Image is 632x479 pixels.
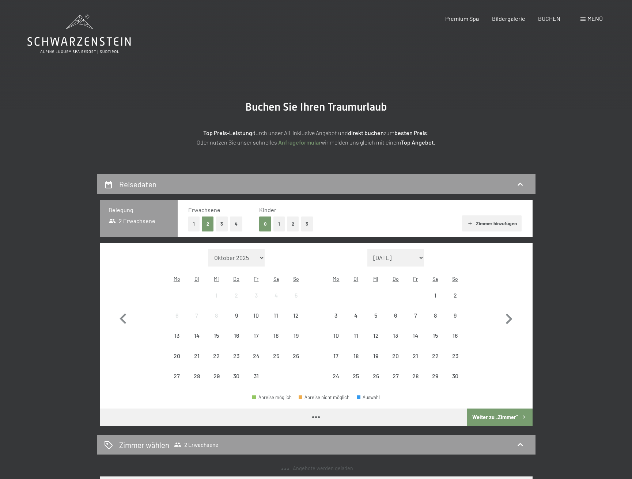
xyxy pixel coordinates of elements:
[405,306,425,325] div: Fri Nov 07 2025
[167,306,187,325] div: Anreise nicht möglich
[406,313,424,331] div: 7
[346,326,366,345] div: Tue Nov 11 2025
[188,206,220,213] span: Erwachsene
[425,286,445,305] div: Sat Nov 01 2025
[207,373,226,391] div: 29
[247,292,265,311] div: 3
[266,306,286,325] div: Anreise nicht möglich
[346,306,366,325] div: Tue Nov 04 2025
[538,15,560,22] span: BUCHEN
[386,346,405,365] div: Anreise nicht möglich
[366,326,386,345] div: Wed Nov 12 2025
[333,276,339,282] abbr: Montag
[406,353,424,371] div: 21
[467,409,532,426] button: Weiter zu „Zimmer“
[445,326,465,345] div: Anreise nicht möglich
[346,366,366,386] div: Anreise nicht möglich
[227,366,246,386] div: Anreise nicht möglich
[259,216,271,231] button: 0
[187,366,207,386] div: Anreise nicht möglich
[348,129,384,136] strong: direkt buchen
[405,366,425,386] div: Anreise nicht möglich
[227,366,246,386] div: Thu Oct 30 2025
[207,366,226,386] div: Wed Oct 29 2025
[194,276,199,282] abbr: Dienstag
[187,346,207,365] div: Anreise nicht möglich
[346,306,366,325] div: Anreise nicht möglich
[462,215,522,231] button: Zimmer hinzufügen
[425,286,445,305] div: Anreise nicht möglich
[266,286,286,305] div: Sat Oct 04 2025
[347,333,365,351] div: 11
[326,326,346,345] div: Anreise nicht möglich
[326,326,346,345] div: Mon Nov 10 2025
[327,353,345,371] div: 17
[406,373,424,391] div: 28
[187,366,207,386] div: Tue Oct 28 2025
[227,313,246,331] div: 9
[299,395,350,400] div: Abreise nicht möglich
[326,346,346,365] div: Anreise nicht möglich
[326,366,346,386] div: Mon Nov 24 2025
[426,353,444,371] div: 22
[266,306,286,325] div: Sat Oct 11 2025
[246,286,266,305] div: Anreise nicht möglich
[287,333,305,351] div: 19
[386,366,405,386] div: Thu Nov 27 2025
[425,346,445,365] div: Sat Nov 22 2025
[293,276,299,282] abbr: Sonntag
[167,326,187,345] div: Mon Oct 13 2025
[347,373,365,391] div: 25
[245,100,387,113] span: Buchen Sie Ihren Traumurlaub
[246,346,266,365] div: Fri Oct 24 2025
[394,129,427,136] strong: besten Preis
[425,346,445,365] div: Anreise nicht möglich
[168,313,186,331] div: 6
[327,333,345,351] div: 10
[252,395,292,400] div: Anreise möglich
[207,346,226,365] div: Anreise nicht möglich
[287,353,305,371] div: 26
[366,346,386,365] div: Anreise nicht möglich
[492,15,525,22] a: Bildergalerie
[287,313,305,331] div: 12
[246,306,266,325] div: Fri Oct 10 2025
[227,333,246,351] div: 16
[445,306,465,325] div: Sun Nov 09 2025
[286,306,306,325] div: Sun Oct 12 2025
[286,346,306,365] div: Anreise nicht möglich
[405,346,425,365] div: Anreise nicht möglich
[413,276,418,282] abbr: Freitag
[386,346,405,365] div: Thu Nov 20 2025
[188,216,200,231] button: 1
[445,15,479,22] a: Premium Spa
[326,306,346,325] div: Anreise nicht möglich
[357,395,380,400] div: Auswahl
[227,346,246,365] div: Thu Oct 23 2025
[230,216,242,231] button: 4
[498,249,519,386] button: Nächster Monat
[366,326,386,345] div: Anreise nicht möglich
[446,292,464,311] div: 2
[227,326,246,345] div: Thu Oct 16 2025
[187,326,207,345] div: Anreise nicht möglich
[287,216,299,231] button: 2
[207,292,226,311] div: 1
[426,292,444,311] div: 1
[446,353,464,371] div: 23
[167,366,187,386] div: Mon Oct 27 2025
[174,276,180,282] abbr: Montag
[347,313,365,331] div: 4
[366,366,386,386] div: Anreise nicht möglich
[207,313,226,331] div: 8
[452,276,458,282] abbr: Sonntag
[425,326,445,345] div: Anreise nicht möglich
[203,129,252,136] strong: Top Preis-Leistung
[246,366,266,386] div: Fri Oct 31 2025
[386,326,405,345] div: Thu Nov 13 2025
[266,346,286,365] div: Sat Oct 25 2025
[227,286,246,305] div: Anreise nicht möglich
[366,306,386,325] div: Wed Nov 05 2025
[386,306,405,325] div: Thu Nov 06 2025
